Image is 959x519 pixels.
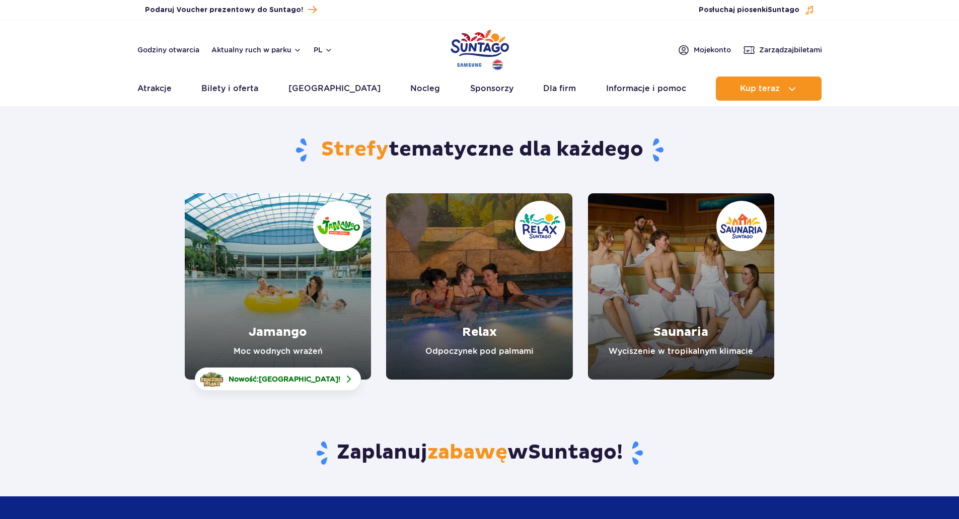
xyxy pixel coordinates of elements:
[321,137,389,162] span: Strefy
[259,375,338,383] span: [GEOGRAPHIC_DATA]
[195,367,361,391] a: Nowość:[GEOGRAPHIC_DATA]!
[185,440,774,466] h3: Zaplanuj w !
[201,77,258,101] a: Bilety i oferta
[185,193,371,380] a: Jamango
[699,5,799,15] span: Posłuchaj piosenki
[470,77,513,101] a: Sponsorzy
[694,45,731,55] span: Moje konto
[759,45,822,55] span: Zarządzaj biletami
[716,77,822,101] button: Kup teraz
[314,45,333,55] button: pl
[678,44,731,56] a: Mojekonto
[543,77,576,101] a: Dla firm
[145,3,317,17] a: Podaruj Voucher prezentowy do Suntago!
[451,25,509,71] a: Park of Poland
[427,440,507,465] span: zabawę
[185,137,774,163] h1: tematyczne dla każdego
[386,193,572,380] a: Relax
[743,44,822,56] a: Zarządzajbiletami
[229,374,340,384] span: Nowość: !
[211,46,302,54] button: Aktualny ruch w parku
[288,77,381,101] a: [GEOGRAPHIC_DATA]
[606,77,686,101] a: Informacje i pomoc
[740,84,780,93] span: Kup teraz
[528,440,617,465] span: Suntago
[137,45,199,55] a: Godziny otwarcia
[137,77,172,101] a: Atrakcje
[145,5,303,15] span: Podaruj Voucher prezentowy do Suntago!
[588,193,774,380] a: Saunaria
[768,7,799,14] span: Suntago
[410,77,440,101] a: Nocleg
[699,5,815,15] button: Posłuchaj piosenkiSuntago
